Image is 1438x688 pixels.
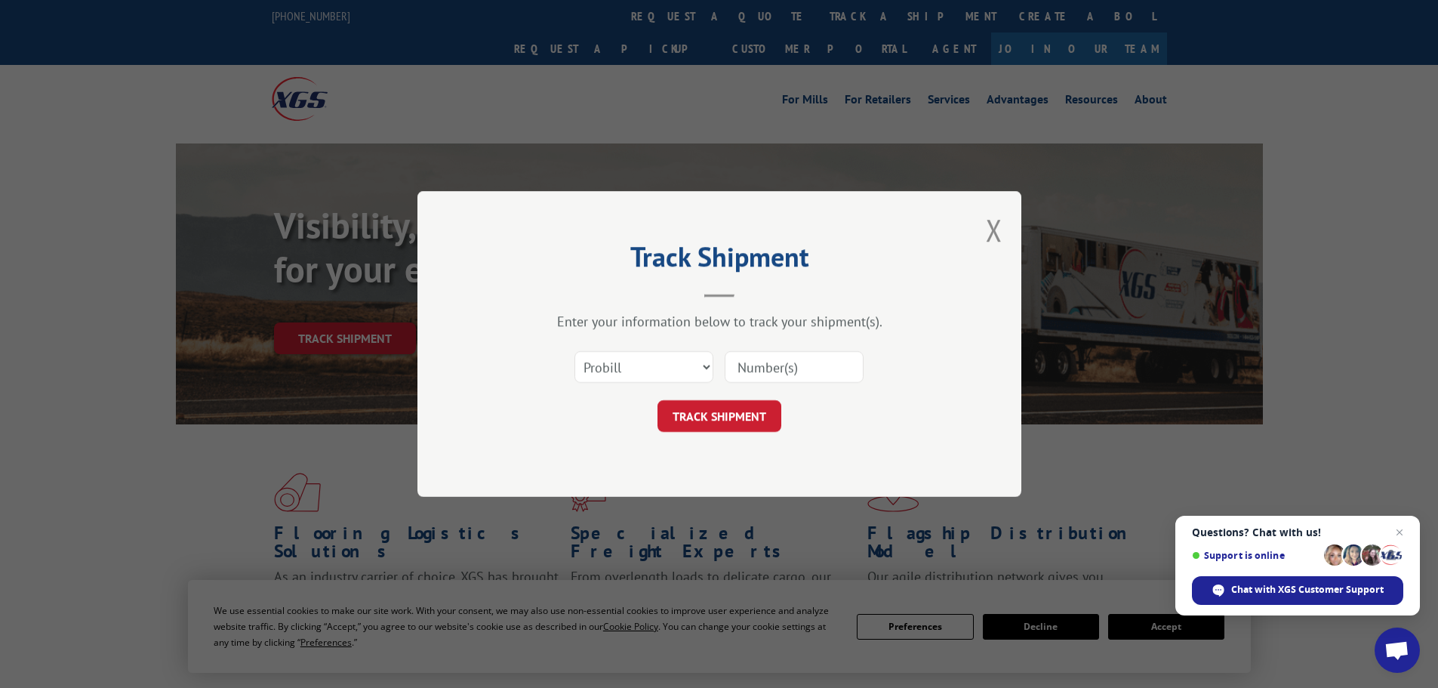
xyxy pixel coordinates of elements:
[1375,628,1420,673] div: Open chat
[1231,583,1384,597] span: Chat with XGS Customer Support
[986,210,1002,250] button: Close modal
[493,246,946,275] h2: Track Shipment
[657,400,781,432] button: TRACK SHIPMENT
[1390,523,1409,541] span: Close chat
[1192,550,1319,561] span: Support is online
[493,313,946,330] div: Enter your information below to track your shipment(s).
[725,351,864,383] input: Number(s)
[1192,526,1403,538] span: Questions? Chat with us!
[1192,576,1403,605] div: Chat with XGS Customer Support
